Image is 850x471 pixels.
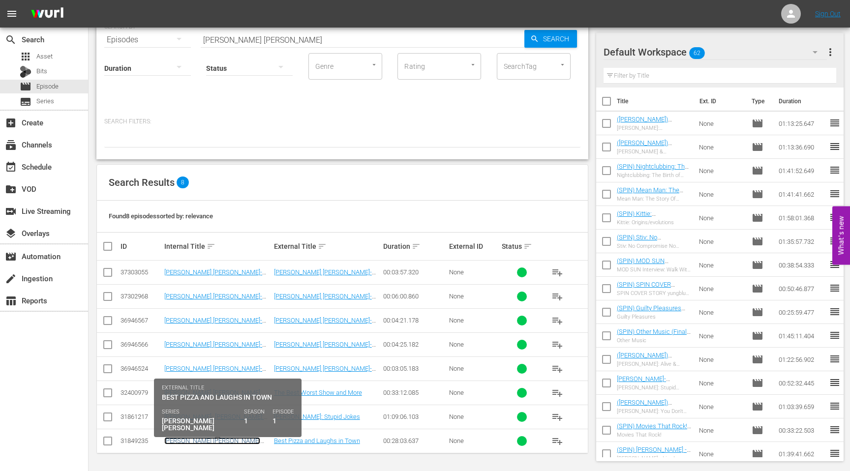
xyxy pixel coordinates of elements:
[5,206,17,217] span: Live Streaming
[829,329,841,341] span: reorder
[383,437,446,444] div: 00:28:03.637
[104,26,191,54] div: Episodes
[5,251,17,263] span: Automation
[617,314,692,320] div: Guilty Pleasures
[551,291,563,302] span: playlist_add
[829,424,841,436] span: reorder
[20,96,31,108] span: Series
[177,177,189,188] span: 8
[617,210,682,239] a: (SPIN) Kittie: Origins/evolutions (Captioned)(Final) (Real Estate In My Room)
[121,293,161,300] div: 37302968
[695,159,747,182] td: None
[617,337,692,344] div: Other Music
[449,437,499,444] div: None
[695,206,747,230] td: None
[617,196,692,202] div: Mean Man: The Story Of [PERSON_NAME]
[551,315,563,326] span: playlist_add
[617,422,691,437] a: (SPIN) Movies That Rock! (Captioned)(Final)
[5,295,17,307] span: Reports
[752,377,763,389] span: Episode
[829,164,841,176] span: reorder
[383,240,446,252] div: Duration
[5,183,17,195] span: VOD
[551,387,563,399] span: playlist_add
[121,413,161,420] div: 31861217
[617,281,681,310] a: (SPIN) SPIN COVER STORY yungblud: "walk with me" (Captioned) (Final)
[617,172,692,178] div: Nightclubbing: The Birth of Punk Rock in [GEOGRAPHIC_DATA]
[164,389,267,411] a: [PERSON_NAME] [PERSON_NAME] Episode 2 (The Best Worst Show and More)
[274,317,376,331] a: [PERSON_NAME] [PERSON_NAME]- Pizza Throw Down 1
[468,60,478,69] button: Open
[695,395,747,418] td: None
[604,38,827,66] div: Default Workspace
[617,361,692,367] div: [PERSON_NAME]: Alive & Kickin'
[274,240,381,252] div: External Title
[829,306,841,318] span: reorder
[318,242,327,251] span: sort
[695,348,747,371] td: None
[829,211,841,223] span: reorder
[829,400,841,412] span: reorder
[829,141,841,152] span: reorder
[36,96,54,106] span: Series
[775,253,829,277] td: 00:38:54.333
[5,139,17,151] span: Channels
[832,206,850,265] button: Open Feedback Widget
[773,88,832,115] th: Duration
[775,159,829,182] td: 01:41:52.649
[164,365,266,387] a: [PERSON_NAME] [PERSON_NAME]- Dramatization of a real Convo- You Already Know
[551,363,563,375] span: playlist_add
[207,242,215,251] span: sort
[617,432,692,438] div: Movies That Rock!
[551,339,563,351] span: playlist_add
[617,88,694,115] th: Title
[617,116,672,145] a: ([PERSON_NAME]) [PERSON_NAME]: [MEDICAL_DATA] (Captioned)(Final)
[695,371,747,395] td: None
[829,188,841,200] span: reorder
[274,365,376,387] a: [PERSON_NAME] [PERSON_NAME]- Dramatization of a real Convo You Already Know
[829,282,841,294] span: reorder
[695,230,747,253] td: None
[449,341,499,348] div: None
[775,182,829,206] td: 01:41:41.662
[164,293,266,307] a: [PERSON_NAME] [PERSON_NAME]- Pizza Throw Down 2
[617,328,691,350] a: (SPIN) Other Music (Final)([PERSON_NAME] In My Room)
[104,118,580,126] p: Search Filters:
[752,353,763,365] span: Episode
[20,51,31,62] span: Asset
[36,82,59,91] span: Episode
[775,230,829,253] td: 01:35:57.732
[412,242,421,251] span: sort
[775,324,829,348] td: 01:45:11.404
[617,384,692,391] div: [PERSON_NAME]: Stupid Jokes
[383,317,446,324] div: 00:04:21.178
[695,300,747,324] td: None
[546,285,569,308] button: playlist_add
[449,389,499,396] div: None
[695,112,747,135] td: None
[449,293,499,300] div: None
[695,442,747,466] td: None
[383,413,446,420] div: 01:09:06.103
[524,30,577,48] button: Search
[752,259,763,271] span: Episode
[752,306,763,318] span: Episode
[383,389,446,396] div: 00:33:12.085
[617,257,686,287] a: (SPIN) MOD SUN Interview: Walk With Me | SPIN Cover Story (Captioned)(Final) V2
[775,135,829,159] td: 01:13:36.690
[121,317,161,324] div: 36946567
[449,268,499,276] div: None
[383,268,446,276] div: 00:03:57.320
[121,268,161,276] div: 37303055
[558,60,567,69] button: Open
[617,163,689,192] a: (SPIN) Nightclubbing: The Birth Of Punk Rock In [GEOGRAPHIC_DATA] (Captioned)(Final)
[539,30,577,48] span: Search
[523,242,532,251] span: sort
[546,261,569,284] button: playlist_add
[20,81,31,92] span: Episode
[815,10,841,18] a: Sign Out
[36,52,53,61] span: Asset
[617,266,692,273] div: MOD SUN Interview: Walk With Me | SPIN Cover Story
[617,375,685,397] a: [PERSON_NAME]- [PERSON_NAME]: Stupid Jokes
[752,141,763,153] span: Episode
